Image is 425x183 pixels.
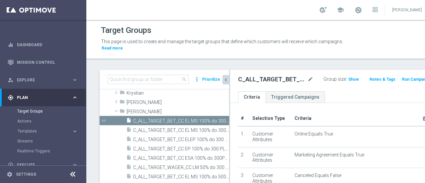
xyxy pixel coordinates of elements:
[17,116,86,126] div: Actions
[194,75,200,84] i: more_vert
[133,118,229,124] span: C_ALL_TARGET_BET_CC EL MS 100% do 300 PLN CZW SMS_020925
[295,152,364,158] span: Marketing Agreement Equals True
[72,94,78,101] i: keyboard_arrow_right
[250,147,292,168] td: Customer Attributes
[295,131,333,137] span: Online Equals True
[101,45,124,52] button: Read more
[8,77,14,83] i: person_search
[17,163,72,167] span: Execute
[127,109,229,115] span: Maria M.
[238,147,250,168] td: 2
[126,155,131,162] i: insert_drive_file
[18,129,72,133] div: Templates
[133,146,229,152] span: C_ALL_TARGET_BET_CC EP 100% do 300 PLN_040825
[133,137,229,142] span: C_ALL_TARGET_BET_CC ELEP 100% do 300 PLN_210725
[8,95,72,101] div: Plan
[133,174,229,180] span: D_ALL_TARGET_BET_CC EL MS 100% do 500 PLN_040925
[7,42,78,47] button: equalizer Dashboard
[8,162,14,168] i: play_circle_outline
[16,172,36,176] a: Settings
[127,90,229,96] span: Krystian
[126,136,131,144] i: insert_drive_file
[108,75,189,84] input: Quick find group or folder
[72,128,78,135] i: keyboard_arrow_right
[238,91,266,103] a: Criteria
[126,164,131,172] i: insert_drive_file
[323,76,346,82] label: Group size
[8,42,14,48] i: equalizer
[120,99,125,107] i: folder
[369,76,396,83] button: Notes & Tags
[182,77,187,82] span: search
[17,109,69,114] a: Target Groups
[238,75,306,83] h2: C_ALL_TARGET_BET_CC EL MS 100% do 300 PLN CZW SMS_020925
[17,96,72,100] span: Plan
[7,171,13,177] i: settings
[17,138,69,144] a: Streams
[17,36,78,53] a: Dashboard
[346,76,347,82] label: :
[101,39,343,44] span: This page is used to create and manage the target groups that define which customers will receive...
[126,173,131,181] i: insert_drive_file
[238,111,250,126] th: #
[17,119,69,124] a: Actions
[8,53,78,71] div: Mission Control
[17,146,86,156] div: Realtime Triggers
[7,95,78,100] button: gps_fixed Plan keyboard_arrow_right
[133,165,229,170] span: C_ALL_TARGET_WAGER_CC LM 50% do 300 PLN_150925
[17,148,69,154] a: Realtime Triggers
[101,26,151,35] h1: Target Groups
[222,75,229,84] button: chevron_left
[17,129,78,134] button: Templates keyboard_arrow_right
[17,106,86,116] div: Target Groups
[266,91,325,103] a: Triggered Campaigns
[17,53,78,71] a: Mission Control
[7,60,78,65] button: Mission Control
[120,90,125,97] i: folder
[337,6,344,14] span: school
[133,128,229,133] span: C_ALL_TARGET_BET_CC EL MS 100% do 300 PLN_020925
[126,145,131,153] i: insert_drive_file
[126,127,131,135] i: insert_drive_file
[8,36,78,53] div: Dashboard
[250,126,292,147] td: Customer Attributes
[201,75,221,84] button: Prioritize
[17,126,86,136] div: Templates
[7,77,78,83] button: person_search Explore keyboard_arrow_right
[8,77,72,83] div: Explore
[295,116,311,121] span: Criteria
[17,136,86,146] div: Streams
[238,126,250,147] td: 1
[17,78,72,82] span: Explore
[72,77,78,83] i: keyboard_arrow_right
[120,108,125,116] i: folder
[8,95,14,101] i: gps_fixed
[72,162,78,168] i: keyboard_arrow_right
[250,111,292,126] th: Selection Type
[223,77,229,83] i: chevron_left
[295,173,341,178] span: Canceled Equals False
[307,75,313,83] i: mode_edit
[133,155,229,161] span: C_ALL_TARGET_BET_CC ESA 100% do 300PLN_240725
[127,100,229,105] span: Marcin G
[18,129,65,133] span: Templates
[126,118,131,125] i: insert_drive_file
[348,77,359,82] span: Show
[8,162,72,168] div: Execute
[7,162,78,168] button: play_circle_outline Execute keyboard_arrow_right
